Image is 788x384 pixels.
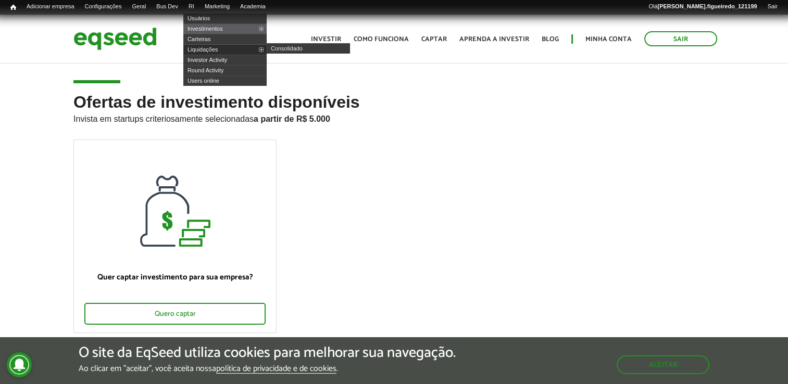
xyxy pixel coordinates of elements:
[84,273,266,282] p: Quer captar investimento para sua empresa?
[254,114,330,123] strong: a partir de R$ 5.000
[762,3,783,11] a: Sair
[183,13,267,23] a: Usuários
[235,3,271,11] a: Academia
[73,111,715,124] p: Invista em startups criteriosamente selecionadas
[10,4,16,11] span: Início
[657,3,757,9] strong: [PERSON_NAME].figueiredo_121199
[84,303,266,325] div: Quero captar
[199,3,235,11] a: Marketing
[151,3,183,11] a: Bus Dev
[73,25,157,53] img: EqSeed
[311,36,341,43] a: Investir
[354,36,409,43] a: Como funciona
[585,36,632,43] a: Minha conta
[127,3,151,11] a: Geral
[643,3,762,11] a: Olá[PERSON_NAME].figueiredo_121199
[459,36,529,43] a: Aprenda a investir
[216,365,336,374] a: política de privacidade e de cookies
[421,36,447,43] a: Captar
[73,93,715,139] h2: Ofertas de investimento disponíveis
[617,355,709,374] button: Aceitar
[644,31,717,46] a: Sair
[80,3,127,11] a: Configurações
[183,3,199,11] a: RI
[542,36,559,43] a: Blog
[79,345,456,361] h5: O site da EqSeed utiliza cookies para melhorar sua navegação.
[73,139,277,333] a: Quer captar investimento para sua empresa? Quero captar
[79,364,456,374] p: Ao clicar em "aceitar", você aceita nossa .
[5,3,21,12] a: Início
[21,3,80,11] a: Adicionar empresa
